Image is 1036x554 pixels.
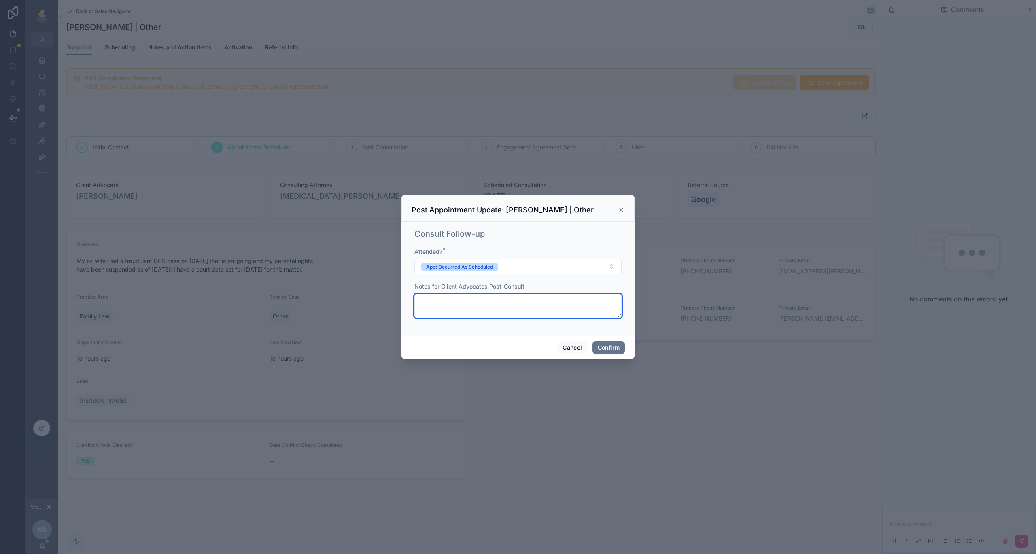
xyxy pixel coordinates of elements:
button: Cancel [557,341,587,354]
h3: Post Appointment Update: [PERSON_NAME] | Other [412,205,594,215]
span: Attended? [414,248,442,255]
button: Select Button [414,259,622,274]
button: Confirm [592,341,625,354]
h1: Consult Follow-up [414,228,485,240]
span: Notes for Client Advocates Post-Consult [414,283,524,290]
div: Appt Occurred As Scheduled [426,263,493,271]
